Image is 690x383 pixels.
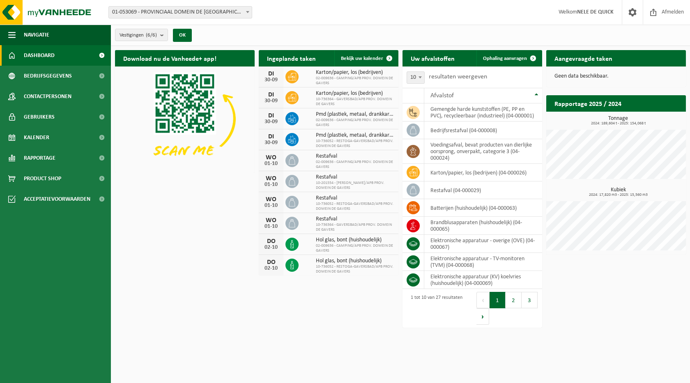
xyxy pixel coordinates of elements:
div: 02-10 [263,266,279,271]
span: 10-201554 - [PERSON_NAME]/APB PROV. DOMEIN DE GAVERS [316,181,394,190]
span: Restafval [316,216,394,222]
span: Restafval [316,195,394,202]
span: 10 [407,72,424,83]
div: WO [263,217,279,224]
span: 10-736052 - RESTOGA-GAVERSBAD/APB PROV. DOMEIN DE GAVERS [316,139,394,149]
span: 02-009636 - CAMPING/APB PROV. DOMEIN DE GAVERS [316,160,394,170]
span: Acceptatievoorwaarden [24,189,90,209]
h3: Tonnage [550,116,686,126]
span: 2024: 17,820 m3 - 2025: 15,560 m3 [550,193,686,197]
div: 30-09 [263,119,279,125]
strong: NELE DE QUICK [577,9,614,15]
td: karton/papier, los (bedrijven) (04-000026) [424,164,542,181]
button: Next [476,308,489,325]
a: Bekijk rapportage [625,111,685,128]
h2: Uw afvalstoffen [402,50,463,66]
td: brandblusapparaten (huishoudelijk) (04-000065) [424,217,542,235]
span: Hol glas, bont (huishoudelijk) [316,237,394,243]
span: Karton/papier, los (bedrijven) [316,69,394,76]
div: DI [263,133,279,140]
a: Bekijk uw kalender [334,50,398,67]
span: 10-736364 - GAVERSBAD/APB PROV. DOMEIN DE GAVERS [316,222,394,232]
span: 10-736052 - RESTOGA-GAVERSBAD/APB PROV. DOMEIN DE GAVERS [316,202,394,211]
span: 2024: 189,604 t - 2025: 154,068 t [550,122,686,126]
td: batterijen (huishoudelijk) (04-000063) [424,199,542,217]
span: 01-053069 - PROVINCIAAL DOMEIN DE GAVERS - GERAARDSBERGEN [109,7,252,18]
h2: Rapportage 2025 / 2024 [546,95,630,111]
span: Bekijk uw kalender [341,56,383,61]
count: (6/6) [146,32,157,38]
span: Contactpersonen [24,86,71,107]
h2: Aangevraagde taken [546,50,621,66]
td: bedrijfsrestafval (04-000008) [424,122,542,139]
td: elektronische apparatuur - overige (OVE) (04-000067) [424,235,542,253]
span: 02-009636 - CAMPING/APB PROV. DOMEIN DE GAVERS [316,118,394,128]
div: DI [263,71,279,77]
span: Pmd (plastiek, metaal, drankkartons) (bedrijven) [316,111,394,118]
div: 01-10 [263,203,279,209]
span: Dashboard [24,45,55,66]
span: 10 [407,71,425,84]
div: DI [263,112,279,119]
img: Download de VHEPlus App [115,67,255,171]
td: gemengde harde kunststoffen (PE, PP en PVC), recycleerbaar (industrieel) (04-000001) [424,103,542,122]
span: Restafval [316,153,394,160]
span: Hol glas, bont (huishoudelijk) [316,258,394,264]
span: Vestigingen [120,29,157,41]
div: 02-10 [263,245,279,250]
span: Ophaling aanvragen [483,56,527,61]
span: 02-009636 - CAMPING/APB PROV. DOMEIN DE GAVERS [316,243,394,253]
div: 30-09 [263,98,279,104]
span: Navigatie [24,25,49,45]
div: DI [263,92,279,98]
div: 01-10 [263,161,279,167]
td: voedingsafval, bevat producten van dierlijke oorsprong, onverpakt, categorie 3 (04-000024) [424,139,542,164]
span: Rapportage [24,148,55,168]
div: DO [263,238,279,245]
button: Previous [476,292,490,308]
span: 02-009636 - CAMPING/APB PROV. DOMEIN DE GAVERS [316,76,394,86]
div: 01-10 [263,224,279,229]
button: 3 [522,292,538,308]
span: Gebruikers [24,107,55,127]
td: elektronische apparatuur - TV-monitoren (TVM) (04-000068) [424,253,542,271]
span: Bedrijfsgegevens [24,66,72,86]
span: Kalender [24,127,49,148]
div: DO [263,259,279,266]
div: 1 tot 10 van 27 resultaten [407,291,462,326]
span: 10-736364 - GAVERSBAD/APB PROV. DOMEIN DE GAVERS [316,97,394,107]
td: restafval (04-000029) [424,181,542,199]
span: Restafval [316,174,394,181]
a: Ophaling aanvragen [476,50,541,67]
div: 30-09 [263,77,279,83]
h2: Ingeplande taken [259,50,324,66]
span: Karton/papier, los (bedrijven) [316,90,394,97]
label: resultaten weergeven [429,73,487,80]
p: Geen data beschikbaar. [554,73,678,79]
button: 2 [506,292,522,308]
h2: Download nu de Vanheede+ app! [115,50,225,66]
td: elektronische apparatuur (KV) koelvries (huishoudelijk) (04-000069) [424,271,542,289]
span: Afvalstof [430,92,454,99]
h3: Kubiek [550,187,686,197]
button: Vestigingen(6/6) [115,29,168,41]
button: 1 [490,292,506,308]
span: Product Shop [24,168,61,189]
div: 30-09 [263,140,279,146]
div: WO [263,175,279,182]
div: WO [263,154,279,161]
span: 01-053069 - PROVINCIAAL DOMEIN DE GAVERS - GERAARDSBERGEN [108,6,252,18]
span: 10-736052 - RESTOGA-GAVERSBAD/APB PROV. DOMEIN DE GAVERS [316,264,394,274]
div: WO [263,196,279,203]
div: 01-10 [263,182,279,188]
button: OK [173,29,192,42]
span: Pmd (plastiek, metaal, drankkartons) (bedrijven) [316,132,394,139]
